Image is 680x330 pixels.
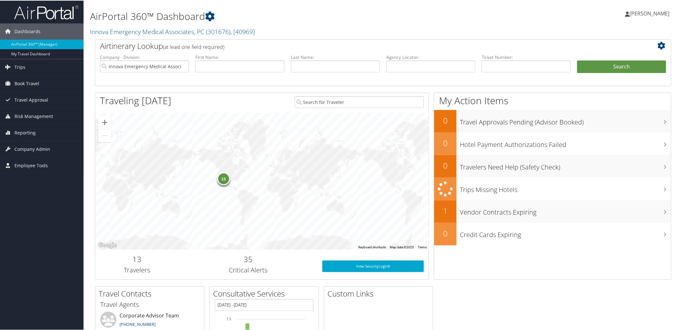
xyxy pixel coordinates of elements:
[295,96,424,107] input: Search for Traveler
[163,43,224,50] span: (at least one field required)
[434,205,457,216] h2: 1
[434,222,671,245] a: 0Credit Cards Expiring
[434,200,671,222] a: 1Vendor Contracts Expiring
[230,27,255,35] span: , [ 40969 ]
[460,136,671,149] h3: Hotel Payment Authorizations Failed
[183,265,313,274] h3: Critical Alerts
[14,23,40,39] span: Dashboards
[358,244,386,249] button: Keyboard shortcuts
[291,53,380,60] label: Last Name:
[460,181,671,194] h3: Trips Missing Hotels
[434,93,671,107] h1: My Action Items
[460,204,671,216] h3: Vendor Contracts Expiring
[418,245,427,248] a: Terms (opens in new tab)
[434,177,671,200] a: Trips Missing Hotels
[460,114,671,126] h3: Travel Approvals Pending (Advisor Booked)
[98,115,111,128] button: Zoom in
[90,27,255,35] a: Innova Emergency Medical Associates, PC
[195,53,284,60] label: First Name:
[630,9,670,16] span: [PERSON_NAME]
[390,245,414,248] span: Map data ©2025
[434,132,671,154] a: 0Hotel Payment Authorizations Failed
[100,93,171,107] h1: Traveling [DATE]
[434,109,671,132] a: 0Travel Approvals Pending (Advisor Booked)
[625,3,676,23] a: [PERSON_NAME]
[97,241,118,249] a: Open this area in Google Maps (opens a new window)
[100,53,189,60] label: Company - Division:
[322,260,424,271] a: View SecurityLogic®
[227,316,231,320] tspan: 7.5
[90,9,481,23] h1: AirPortal 360™ Dashboard
[97,241,118,249] img: Google
[99,288,204,298] h2: Travel Contacts
[460,159,671,171] h3: Travelers Need Help (Safety Check)
[14,124,36,140] span: Reporting
[14,4,78,19] img: airportal-logo.png
[386,53,475,60] label: Agency Locator:
[100,265,174,274] h3: Travelers
[434,137,457,148] h2: 0
[434,115,457,125] h2: 0
[100,40,618,51] h2: Airtinerary Lookup
[577,60,666,73] button: Search
[14,141,50,157] span: Company Admin
[327,288,433,298] h2: Custom Links
[100,299,199,308] h3: Travel Agents
[434,154,671,177] a: 0Travelers Need Help (Safety Check)
[482,53,571,60] label: Ticket Number:
[460,226,671,239] h3: Credit Cards Expiring
[217,171,230,184] div: 13
[434,160,457,170] h2: 0
[14,157,48,173] span: Employee Tools
[183,253,313,264] h2: 35
[100,253,174,264] h2: 13
[14,91,48,107] span: Travel Approval
[14,108,53,124] span: Risk Management
[120,321,156,326] a: [PHONE_NUMBER]
[98,129,111,142] button: Zoom out
[14,75,39,91] span: Book Travel
[206,27,230,35] span: ( 301676 )
[213,288,318,298] h2: Consultative Services
[434,227,457,238] h2: 0
[14,59,25,75] span: Trips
